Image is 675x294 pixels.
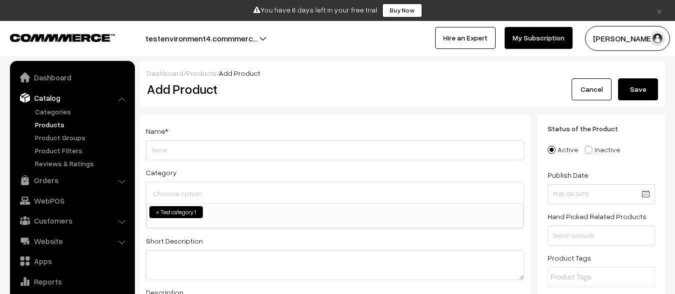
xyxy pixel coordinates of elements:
a: Buy Now [382,3,422,17]
a: × [653,4,666,16]
a: WebPOS [12,192,131,210]
a: Hire an Expert [435,27,496,49]
label: Short Description [146,236,203,246]
h2: Add Product [147,81,527,97]
span: Add Product [219,69,260,77]
a: Cancel [572,78,612,100]
a: Dashboard [147,69,183,77]
a: Apps [12,252,131,270]
div: / / [147,68,658,78]
button: testenvironment4.commmerc… [110,26,293,51]
label: Hand Picked Related Products [548,211,647,222]
img: user [650,31,665,46]
label: Active [548,144,578,155]
div: You have 6 days left in your free trial [3,3,672,17]
a: Products [32,119,131,130]
a: COMMMERCE [10,31,97,43]
a: Reports [12,273,131,291]
a: Catalog [12,89,131,107]
span: Status of the Product [548,124,630,133]
a: Products [186,69,217,77]
label: Name [146,126,168,136]
a: Categories [32,106,131,117]
label: Category [146,167,177,178]
input: Search products [548,226,655,246]
a: Dashboard [12,68,131,86]
a: My Subscription [505,27,573,49]
input: Name [146,140,524,160]
a: Orders [12,171,131,189]
button: [PERSON_NAME] [585,26,670,51]
a: Website [12,232,131,250]
a: Product Filters [32,145,131,156]
label: Inactive [585,144,620,155]
label: Publish Date [548,170,588,180]
a: Customers [12,212,131,230]
input: Publish Date [548,184,655,204]
input: Choose option [150,186,520,201]
a: Reviews & Ratings [32,158,131,169]
a: Product Groups [32,132,131,143]
input: Product Tags [551,272,638,283]
span: × [156,208,159,217]
li: Test category 1 [149,206,203,218]
img: COMMMERCE [10,34,115,41]
label: Product Tags [548,253,591,263]
button: Save [618,78,658,100]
